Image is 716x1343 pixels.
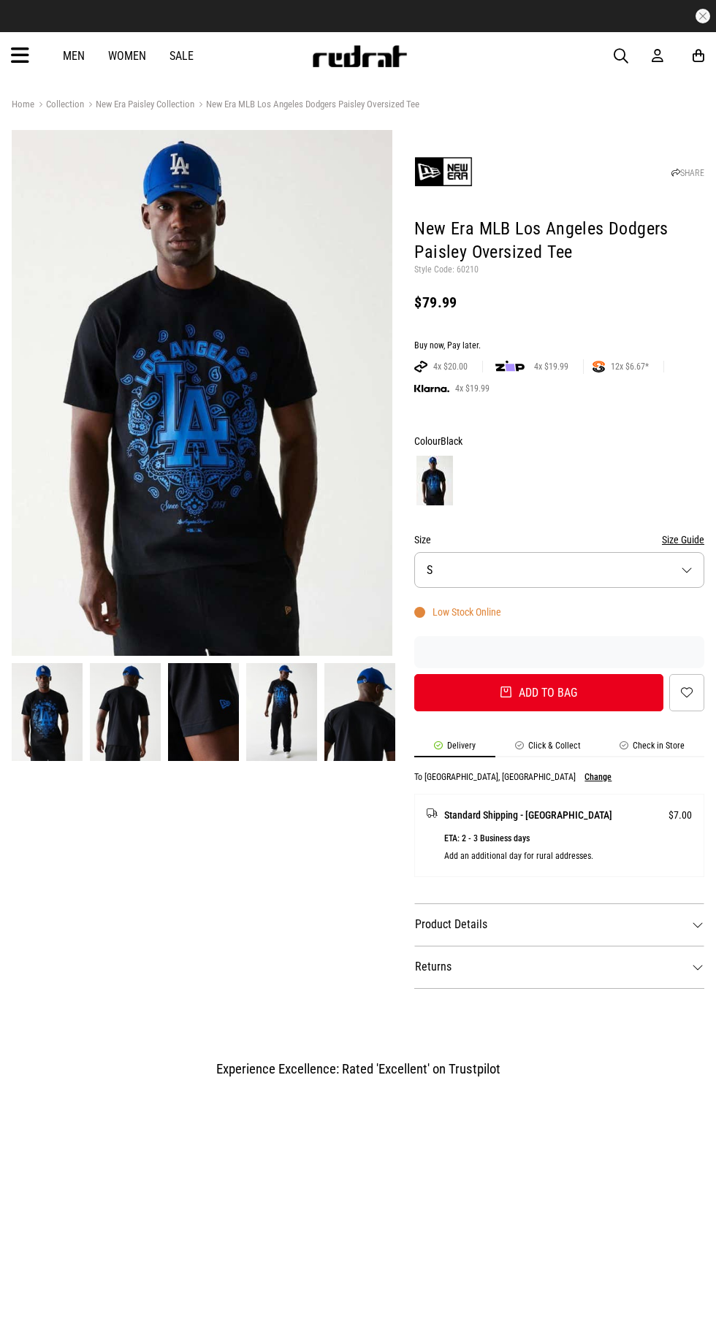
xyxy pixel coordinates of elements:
[311,45,408,67] img: Redrat logo
[414,361,427,372] img: AFTERPAY
[414,741,495,757] li: Delivery
[170,49,194,63] a: Sale
[108,49,146,63] a: Women
[427,563,433,577] span: S
[34,99,84,112] a: Collection
[12,1061,704,1077] h3: Experience Excellence: Rated 'Excellent' on Trustpilot
[8,709,17,711] button: Next
[324,663,395,761] img: New Era Mlb Los Angeles Dodgers Paisley Oversized Tee in Black
[248,9,468,23] iframe: Customer reviews powered by Trustpilot
[584,772,612,782] button: Change
[414,264,704,276] p: Style Code: 60210
[669,806,692,824] span: $7.00
[414,645,704,659] iframe: Customer reviews powered by Trustpilot
[414,606,501,618] div: Low Stock Online
[84,99,194,112] a: New Era Paisley Collection
[414,772,576,782] p: To [GEOGRAPHIC_DATA], [GEOGRAPHIC_DATA]
[12,130,393,656] img: New Era Mlb Los Angeles Dodgers Paisley Oversized Tee in Black
[414,432,704,450] div: Colour
[246,663,317,761] img: New Era Mlb Los Angeles Dodgers Paisley Oversized Tee in Black
[414,294,704,311] div: $79.99
[414,385,449,393] img: KLARNA
[414,903,704,946] dt: Product Details
[427,361,473,372] span: 4x $20.00
[414,674,663,711] button: Add to bag
[528,361,574,372] span: 4x $19.99
[168,663,239,761] img: New Era Mlb Los Angeles Dodgers Paisley Oversized Tee in Black
[414,142,473,201] img: New Era
[593,361,605,372] img: SPLITPAY
[414,946,704,988] dt: Returns
[671,168,704,178] a: SHARE
[444,806,612,824] span: Standard Shipping - [GEOGRAPHIC_DATA]
[495,359,525,374] img: zip
[662,531,704,548] button: Size Guide
[90,663,161,761] img: New Era Mlb Los Angeles Dodgers Paisley Oversized Tee in Black
[414,340,704,352] div: Buy now, Pay later.
[194,99,419,112] a: New Era MLB Los Angeles Dodgers Paisley Oversized Tee
[416,456,453,505] img: Black
[444,830,692,865] p: ETA: 2 - 3 Business days Add an additional day for rural addresses.
[449,383,495,394] span: 4x $19.99
[605,361,655,372] span: 12x $6.67*
[414,531,704,548] div: Size
[12,1090,704,1266] iframe: Customer reviews powered by Trustpilot
[12,663,83,761] img: New Era Mlb Los Angeles Dodgers Paisley Oversized Tee in Black
[441,435,462,447] span: Black
[414,552,704,588] button: S
[600,741,704,757] li: Check in Store
[63,49,85,63] a: Men
[12,99,34,110] a: Home
[495,741,601,757] li: Click & Collect
[414,218,704,264] h1: New Era MLB Los Angeles Dodgers Paisley Oversized Tee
